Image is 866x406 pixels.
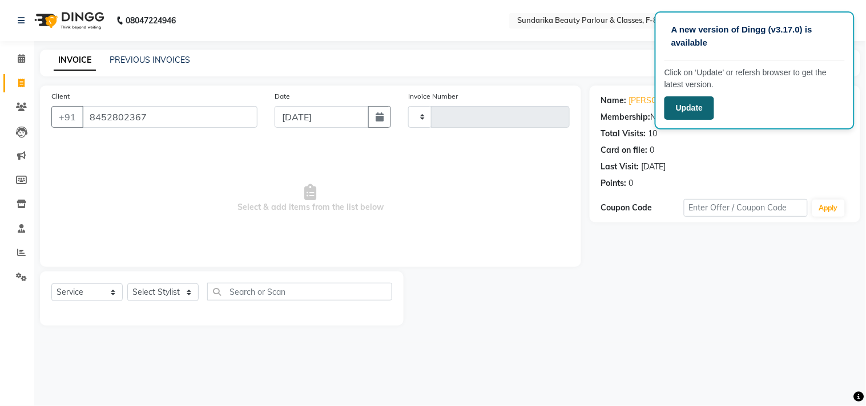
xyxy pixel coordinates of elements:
label: Invoice Number [408,91,458,101]
div: [DATE] [642,161,666,173]
div: No Active Membership [601,111,849,123]
img: logo [29,5,107,36]
div: Last Visit: [601,161,639,173]
a: [PERSON_NAME] [629,95,693,107]
div: Points: [601,177,627,189]
b: 08047224946 [126,5,176,36]
p: A new version of Dingg (v3.17.0) is available [671,23,838,49]
a: INVOICE [54,50,96,71]
p: Click on ‘Update’ or refersh browser to get the latest version. [664,67,845,91]
input: Search by Name/Mobile/Email/Code [82,106,257,128]
span: Select & add items from the list below [51,141,570,255]
button: +91 [51,106,83,128]
button: Apply [812,200,845,217]
input: Enter Offer / Coupon Code [684,199,808,217]
div: Card on file: [601,144,648,156]
div: 10 [649,128,658,140]
label: Client [51,91,70,101]
a: PREVIOUS INVOICES [110,55,190,65]
div: Membership: [601,111,651,123]
div: Coupon Code [601,202,684,214]
button: Update [664,96,714,120]
input: Search or Scan [207,283,392,301]
div: 0 [629,177,634,189]
div: 0 [650,144,655,156]
div: Name: [601,95,627,107]
div: Total Visits: [601,128,646,140]
label: Date [275,91,290,101]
